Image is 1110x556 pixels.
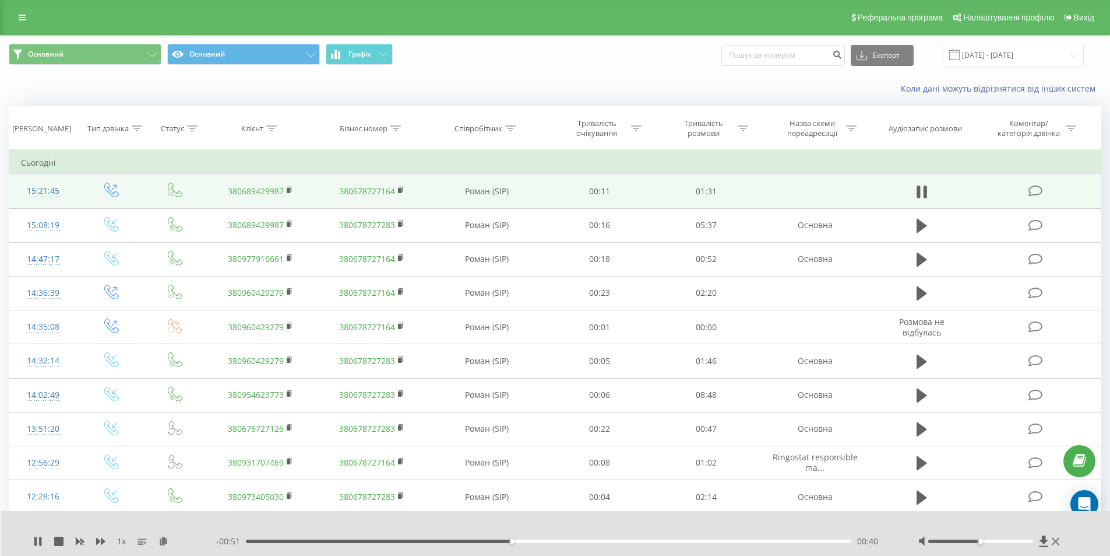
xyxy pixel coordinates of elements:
a: 380678727283 [339,355,395,366]
div: Бізнес номер [340,124,387,134]
td: 05:37 [653,208,760,242]
td: Основна [759,344,870,378]
a: 380689429987 [228,219,284,230]
a: 380954623773 [228,389,284,400]
span: 00:40 [857,536,878,547]
a: 380678727164 [339,186,395,197]
div: Аудіозапис розмови [889,124,962,134]
td: Роман (SIP) [427,276,547,310]
td: Роман (SIP) [427,242,547,276]
button: Основний [167,44,320,65]
button: Експорт [851,45,914,66]
div: 12:28:16 [21,485,66,508]
td: 00:08 [547,446,653,480]
td: 00:23 [547,276,653,310]
div: Accessibility label [978,539,983,544]
td: Роман (SIP) [427,208,547,242]
a: 380931707469 [228,457,284,468]
td: Основна [759,208,870,242]
div: Клієнт [241,124,263,134]
td: 00:11 [547,174,653,208]
td: Роман (SIP) [427,378,547,412]
td: Основна [759,242,870,276]
td: Роман (SIP) [427,174,547,208]
td: Роман (SIP) [427,310,547,344]
a: 380689429987 [228,186,284,197]
div: 14:47:17 [21,248,66,271]
span: Налаштування профілю [963,13,1054,22]
div: 14:36:39 [21,282,66,305]
a: 380678727283 [339,219,395,230]
div: Тривалість розмови [672,118,735,138]
td: 01:31 [653,174,760,208]
a: 380678727283 [339,491,395,502]
button: Основний [9,44,161,65]
a: 380678727283 [339,389,395,400]
input: Пошук за номером [721,45,845,66]
td: Сьогодні [9,151,1101,174]
div: 14:32:14 [21,349,66,372]
td: 02:20 [653,276,760,310]
td: 00:47 [653,412,760,446]
a: 380977916661 [228,253,284,264]
div: Коментар/категорія дзвінка [995,118,1063,138]
span: Ringostat responsible ma... [773,452,858,473]
td: 08:48 [653,378,760,412]
a: 380678727164 [339,321,395,333]
td: Основна [759,412,870,446]
a: Коли дані можуть відрізнятися вiд інших систем [901,83,1101,94]
a: 380973405030 [228,491,284,502]
span: 1 x [117,536,126,547]
a: 380960429279 [228,355,284,366]
td: Роман (SIP) [427,480,547,514]
span: Вихід [1074,13,1094,22]
div: Тривалість очікування [566,118,628,138]
td: 00:52 [653,242,760,276]
td: 01:02 [653,446,760,480]
div: 14:35:08 [21,316,66,338]
a: 380678727283 [339,423,395,434]
div: Співробітник [454,124,502,134]
span: - 00:51 [216,536,246,547]
td: 00:16 [547,208,653,242]
div: 14:02:49 [21,384,66,407]
td: Роман (SIP) [427,412,547,446]
div: Accessibility label [509,539,514,544]
a: 380676727126 [228,423,284,434]
span: Реферальна програма [858,13,943,22]
a: 380678727164 [339,287,395,298]
span: Основний [28,50,64,59]
div: Статус [161,124,184,134]
td: Основна [759,378,870,412]
div: 15:21:45 [21,180,66,202]
td: 01:46 [653,344,760,378]
td: 00:00 [653,310,760,344]
a: 380960429279 [228,321,284,333]
td: 00:04 [547,480,653,514]
span: Розмова не відбулась [899,316,945,338]
a: 380678727164 [339,457,395,468]
td: Роман (SIP) [427,446,547,480]
span: Графік [348,50,371,58]
div: Тип дзвінка [87,124,129,134]
td: Роман (SIP) [427,344,547,378]
td: Основна [759,480,870,514]
div: 15:08:19 [21,214,66,237]
a: 380678727164 [339,253,395,264]
div: 13:51:20 [21,418,66,440]
td: 02:14 [653,480,760,514]
td: 00:18 [547,242,653,276]
td: 00:22 [547,412,653,446]
td: 00:01 [547,310,653,344]
div: [PERSON_NAME] [12,124,71,134]
div: Open Intercom Messenger [1070,490,1098,518]
td: 00:06 [547,378,653,412]
td: 00:05 [547,344,653,378]
div: Назва схеми переадресації [781,118,843,138]
a: 380960429279 [228,287,284,298]
div: 12:56:29 [21,452,66,474]
button: Графік [326,44,393,65]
